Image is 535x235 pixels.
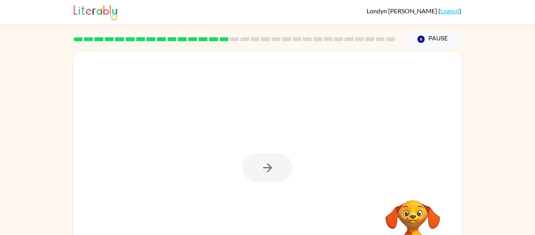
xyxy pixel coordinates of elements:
[367,7,438,15] span: Londyn [PERSON_NAME]
[440,7,459,15] a: Logout
[405,30,461,48] button: Pause
[367,7,461,15] div: ( )
[74,3,117,20] img: Literably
